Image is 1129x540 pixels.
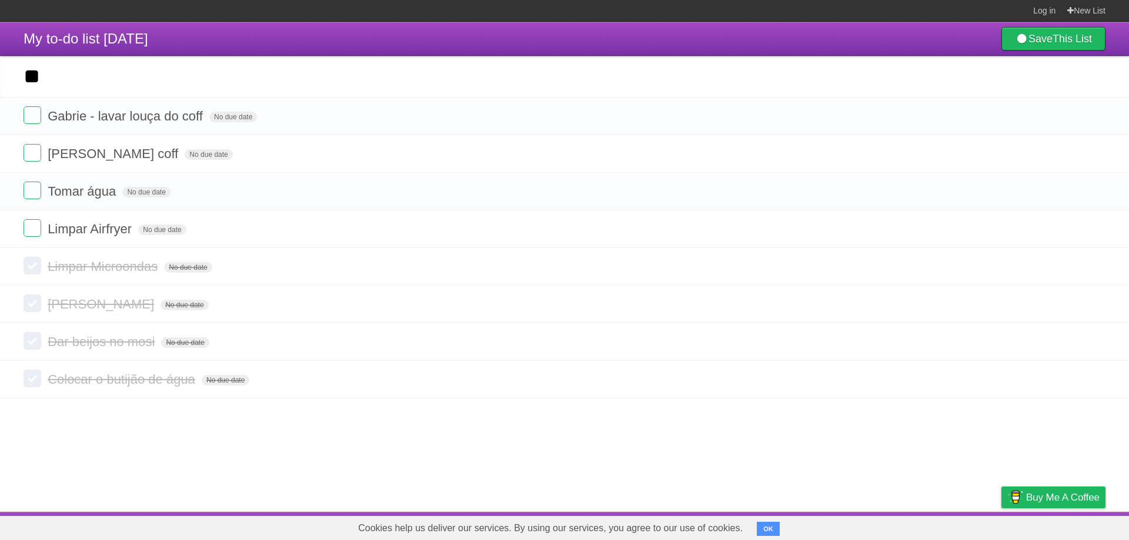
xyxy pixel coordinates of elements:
[24,219,41,237] label: Done
[757,522,780,536] button: OK
[986,515,1017,537] a: Privacy
[24,257,41,274] label: Done
[202,375,249,385] span: No due date
[48,297,157,311] span: [PERSON_NAME]
[24,182,41,199] label: Done
[845,515,870,537] a: About
[161,337,209,348] span: No due date
[48,372,198,387] span: Colocar o butijão de água
[1026,487,1100,508] span: Buy me a coffee
[138,224,186,235] span: No due date
[24,332,41,350] label: Done
[1001,487,1105,508] a: Buy me a coffee
[1031,515,1105,537] a: Suggest a feature
[48,259,161,274] span: Limpar Microondas
[185,149,232,160] span: No due date
[946,515,972,537] a: Terms
[48,334,158,349] span: Dar beijos no mosi
[24,106,41,124] label: Done
[346,516,754,540] span: Cookies help us deliver our services. By using our services, you agree to our use of cookies.
[24,370,41,387] label: Done
[122,187,170,197] span: No due date
[24,144,41,162] label: Done
[1001,27,1105,51] a: SaveThis List
[1053,33,1092,45] b: This List
[48,146,181,161] span: [PERSON_NAME] coff
[164,262,212,273] span: No due date
[48,184,119,199] span: Tomar água
[1007,487,1023,507] img: Buy me a coffee
[24,31,148,46] span: My to-do list [DATE]
[884,515,931,537] a: Developers
[209,112,257,122] span: No due date
[48,222,135,236] span: Limpar Airfryer
[24,294,41,312] label: Done
[161,300,208,310] span: No due date
[48,109,206,123] span: Gabrie - lavar louça do coff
